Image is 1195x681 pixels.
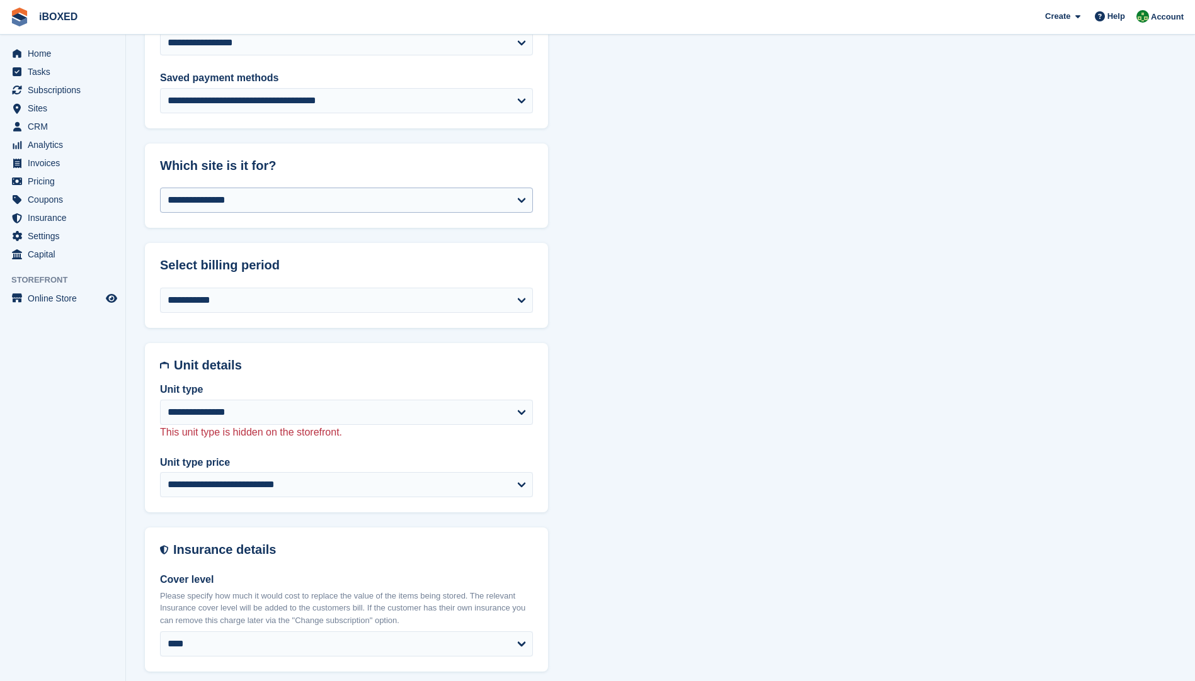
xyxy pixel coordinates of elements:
[160,455,533,470] label: Unit type price
[160,70,533,86] label: Saved payment methods
[6,154,119,172] a: menu
[28,63,103,81] span: Tasks
[28,99,103,117] span: Sites
[160,425,533,440] p: This unit type is hidden on the storefront.
[1151,11,1184,23] span: Account
[6,81,119,99] a: menu
[6,63,119,81] a: menu
[28,191,103,208] span: Coupons
[160,543,168,557] img: insurance-details-icon-731ffda60807649b61249b889ba3c5e2b5c27d34e2e1fb37a309f0fde93ff34a.svg
[6,227,119,245] a: menu
[28,118,103,135] span: CRM
[6,136,119,154] a: menu
[160,382,533,397] label: Unit type
[6,172,119,190] a: menu
[160,590,533,627] p: Please specify how much it would cost to replace the value of the items being stored. The relevan...
[174,358,533,373] h2: Unit details
[10,8,29,26] img: stora-icon-8386f47178a22dfd0bd8f6a31ec36ba5ce8667c1dd55bd0f319d3a0aa187defe.svg
[1045,10,1070,23] span: Create
[160,572,533,587] label: Cover level
[6,245,119,263] a: menu
[173,543,533,557] h2: Insurance details
[34,6,83,27] a: iBOXED
[28,290,103,307] span: Online Store
[6,290,119,307] a: menu
[28,81,103,99] span: Subscriptions
[6,191,119,208] a: menu
[104,291,119,306] a: Preview store
[28,209,103,227] span: Insurance
[1107,10,1125,23] span: Help
[6,99,119,117] a: menu
[28,172,103,190] span: Pricing
[1136,10,1149,23] img: Amanda Forder
[11,274,125,286] span: Storefront
[160,358,169,373] img: unit-details-icon-595b0c5c156355b767ba7b61e002efae458ec76ed5ec05730b8e856ff9ea34a9.svg
[28,154,103,172] span: Invoices
[6,209,119,227] a: menu
[28,45,103,62] span: Home
[28,245,103,263] span: Capital
[28,227,103,245] span: Settings
[6,118,119,135] a: menu
[6,45,119,62] a: menu
[28,136,103,154] span: Analytics
[160,258,533,273] h2: Select billing period
[160,159,533,173] h2: Which site is it for?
